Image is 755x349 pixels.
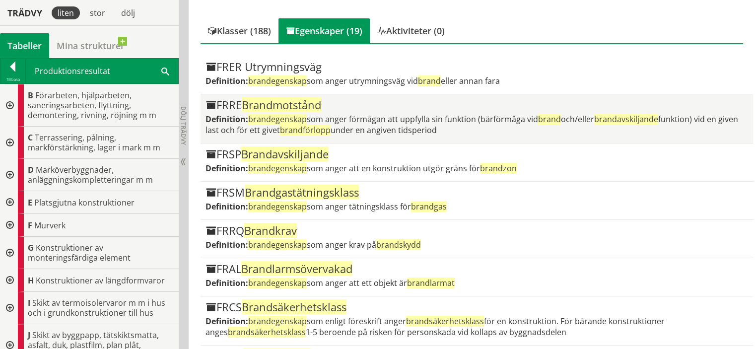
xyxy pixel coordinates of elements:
span: som anger att en konstruktion utgör gräns för [248,163,517,174]
span: som anger att ett objekt är [248,278,455,288]
label: Definition: [206,201,248,212]
label: Definition: [206,114,248,125]
span: brandförlopp [280,125,331,136]
div: Aktiviteter (0) [370,18,452,43]
span: brandegenskap [248,316,307,327]
span: B [28,90,33,101]
span: Skikt av termoisolervaror m m i hus och i grundkonstruktioner till hus [28,297,165,318]
span: Konstruktioner av monteringsfärdiga element [28,242,131,263]
span: brandavskiljande [594,114,658,125]
span: brandlarmat [407,278,455,288]
span: E [28,197,32,208]
div: FRER Utrymningsväg [206,61,749,73]
div: FRCS [206,301,749,313]
span: D [28,164,34,175]
span: Brandkrav [244,223,297,238]
span: brandegenskap [248,163,307,174]
span: brandegenskap [248,201,307,212]
span: brand [418,75,441,86]
span: Brandsäkerhetsklass [242,299,346,314]
span: brand [538,114,561,125]
span: brandsäkerhetsklass [228,327,306,338]
div: FRRE [206,99,749,111]
span: brandegenskap [248,239,307,250]
div: Trädvy [2,7,48,18]
span: som enligt föreskrift anger för en konstruktion. För bärande konstruktioner anges 1-5 beroende på... [206,316,665,338]
div: dölj [115,6,141,19]
span: som anger krav på [248,239,421,250]
div: liten [52,6,80,19]
span: J [28,330,30,341]
div: Egenskaper (19) [278,18,370,43]
div: Tillbaka [0,75,25,83]
span: H [28,275,34,286]
span: Platsgjutna konstruktioner [34,197,135,208]
span: brandsäkerhetsklass [406,316,484,327]
label: Definition: [206,163,248,174]
span: brandegenskap [248,114,307,125]
span: Dölj trädvy [179,106,188,145]
span: Terrassering, pålning, markförstärkning, lager i mark m m [28,132,160,153]
span: Brandgastätningsklass [245,185,359,200]
span: Sök i tabellen [161,66,169,76]
a: Mina strukturer [49,33,132,58]
div: Produktionsresultat [26,59,178,83]
span: brandegenskap [248,75,307,86]
div: Klasser (188) [201,18,278,43]
span: Brandlarmsövervakad [241,261,352,276]
span: G [28,242,34,253]
span: Murverk [34,220,66,231]
span: som anger utrymningsväg vid eller annan fara [248,75,500,86]
span: F [28,220,32,231]
span: brandegenskap [248,278,307,288]
span: brandzon [480,163,517,174]
span: Förarbeten, hjälparbeten, saneringsarbeten, flyttning, demontering, rivning, röjning m m [28,90,156,121]
span: Marköverbyggnader, anläggningskompletteringar m m [28,164,153,185]
div: FRSP [206,148,749,160]
div: FRSM [206,187,749,199]
span: C [28,132,33,143]
span: brandskydd [376,239,421,250]
span: som anger tätningsklass för [248,201,447,212]
div: FRRQ [206,225,749,237]
span: Brandmotstånd [242,97,321,112]
label: Definition: [206,316,248,327]
span: I [28,297,30,308]
label: Definition: [206,75,248,86]
span: brandgas [411,201,447,212]
label: Definition: [206,239,248,250]
div: FRAL [206,263,749,275]
span: Brandavskiljande [241,146,329,161]
label: Definition: [206,278,248,288]
span: som anger förmågan att uppfylla sin funktion (bärförmåga vid och/eller funktion) vid en given las... [206,114,738,136]
span: Konstruktioner av längdformvaror [36,275,165,286]
div: stor [84,6,111,19]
